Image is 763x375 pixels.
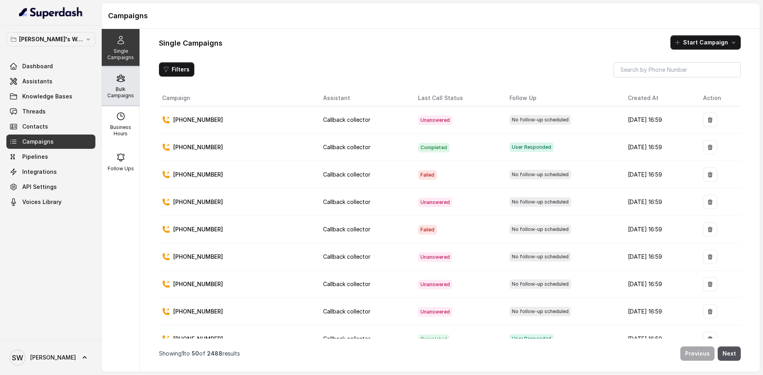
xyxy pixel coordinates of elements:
[173,225,223,233] p: [PHONE_NUMBER]
[680,346,715,361] button: Previous
[622,271,697,298] td: [DATE] 16:59
[6,135,95,149] a: Campaigns
[173,171,223,179] p: [PHONE_NUMBER]
[192,350,199,357] span: 50
[622,161,697,188] td: [DATE] 16:59
[173,280,223,288] p: [PHONE_NUMBER]
[509,225,571,234] span: No follow-up scheduled
[323,116,370,123] span: Callback collector
[323,144,370,150] span: Callback collector
[22,77,52,85] span: Assistants
[6,195,95,209] a: Voices Library
[6,119,95,134] a: Contacts
[323,198,370,205] span: Callback collector
[22,168,57,176] span: Integrations
[418,225,437,235] span: Failed
[503,90,621,106] th: Follow Up
[622,243,697,271] td: [DATE] 16:59
[108,165,134,172] p: Follow Ups
[323,308,370,315] span: Callback collector
[173,308,223,315] p: [PHONE_NUMBER]
[22,198,62,206] span: Voices Library
[718,346,741,361] button: Next
[22,62,53,70] span: Dashboard
[412,90,503,106] th: Last Call Status
[182,350,184,357] span: 1
[173,253,223,261] p: [PHONE_NUMBER]
[6,32,95,46] button: [PERSON_NAME]'s Workspace
[207,350,223,357] span: 2488
[509,307,571,316] span: No follow-up scheduled
[418,198,452,207] span: Unanswered
[622,134,697,161] td: [DATE] 16:59
[418,280,452,289] span: Unanswered
[159,37,223,50] h1: Single Campaigns
[22,153,48,161] span: Pipelines
[173,116,223,124] p: [PHONE_NUMBER]
[22,123,48,131] span: Contacts
[622,106,697,134] td: [DATE] 16:59
[323,281,370,287] span: Callback collector
[6,180,95,194] a: API Settings
[6,89,95,104] a: Knowledge Bases
[622,216,697,243] td: [DATE] 16:59
[22,92,72,100] span: Knowledge Bases
[159,342,741,365] nav: Pagination
[159,62,194,77] button: Filters
[6,165,95,179] a: Integrations
[323,253,370,260] span: Callback collector
[622,90,697,106] th: Created At
[670,35,741,50] button: Start Campaign
[509,197,571,207] span: No follow-up scheduled
[6,150,95,164] a: Pipelines
[323,171,370,178] span: Callback collector
[173,198,223,206] p: [PHONE_NUMBER]
[19,35,83,44] p: [PERSON_NAME]'s Workspace
[614,62,741,77] input: Search by Phone Number
[12,354,23,362] text: SW
[509,334,554,344] span: User Responded
[173,143,223,151] p: [PHONE_NUMBER]
[105,48,136,61] p: Single Campaigns
[418,115,452,125] span: Unanswered
[622,298,697,325] td: [DATE] 16:59
[509,115,571,125] span: No follow-up scheduled
[418,143,449,152] span: Completed
[622,325,697,353] td: [DATE] 16:59
[418,307,452,317] span: Unanswered
[6,346,95,369] a: [PERSON_NAME]
[105,86,136,99] p: Bulk Campaigns
[30,354,76,362] span: [PERSON_NAME]
[6,104,95,119] a: Threads
[105,124,136,137] p: Business Hours
[509,170,571,179] span: No follow-up scheduled
[173,335,223,343] p: [PHONE_NUMBER]
[509,142,554,152] span: User Responded
[418,252,452,262] span: Unanswered
[6,59,95,73] a: Dashboard
[22,138,54,146] span: Campaigns
[509,279,571,289] span: No follow-up scheduled
[697,90,741,106] th: Action
[108,10,753,22] h1: Campaigns
[418,170,437,180] span: Failed
[159,350,240,358] p: Showing to of results
[19,6,83,19] img: light.svg
[323,335,370,342] span: Callback collector
[509,252,571,262] span: No follow-up scheduled
[418,335,449,344] span: Completed
[6,74,95,88] a: Assistants
[22,108,46,115] span: Threads
[22,183,57,191] span: API Settings
[622,188,697,216] td: [DATE] 16:59
[317,90,411,106] th: Assistant
[159,90,317,106] th: Campaign
[323,226,370,233] span: Callback collector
